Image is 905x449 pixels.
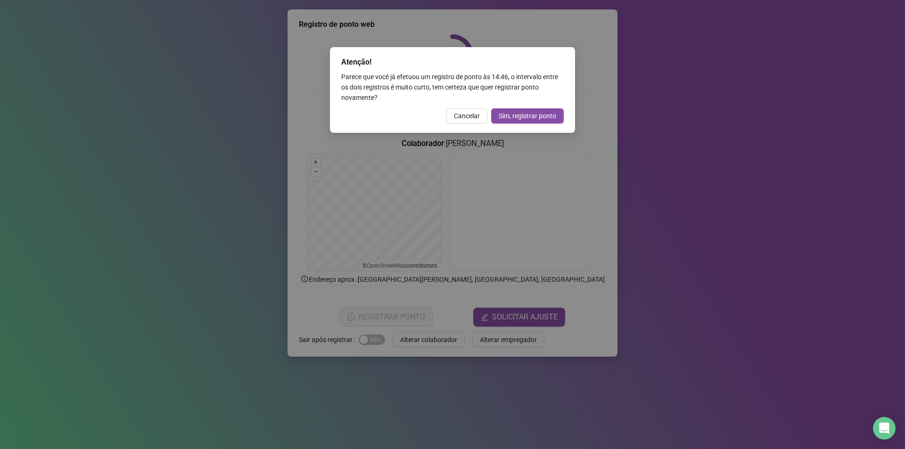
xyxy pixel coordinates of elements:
[873,417,896,440] div: Open Intercom Messenger
[499,111,556,121] span: Sim, registrar ponto
[446,108,487,123] button: Cancelar
[341,72,564,103] div: Parece que você já efetuou um registro de ponto às 14:46 , o intervalo entre os dois registros é ...
[341,57,564,68] div: Atenção!
[491,108,564,123] button: Sim, registrar ponto
[454,111,480,121] span: Cancelar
